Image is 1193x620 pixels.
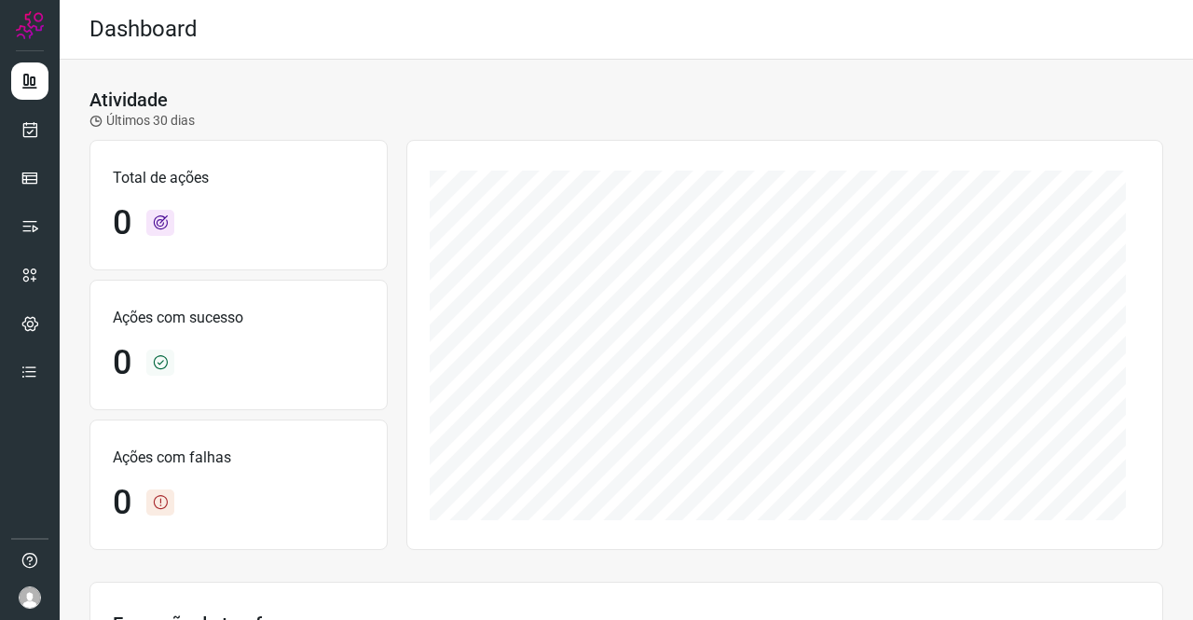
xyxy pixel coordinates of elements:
p: Ações com sucesso [113,307,364,329]
img: avatar-user-boy.jpg [19,586,41,609]
h3: Atividade [89,89,168,111]
p: Últimos 30 dias [89,111,195,131]
h1: 0 [113,343,131,383]
h1: 0 [113,483,131,523]
h2: Dashboard [89,16,198,43]
p: Total de ações [113,167,364,189]
h1: 0 [113,203,131,243]
p: Ações com falhas [113,447,364,469]
img: Logo [16,11,44,39]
